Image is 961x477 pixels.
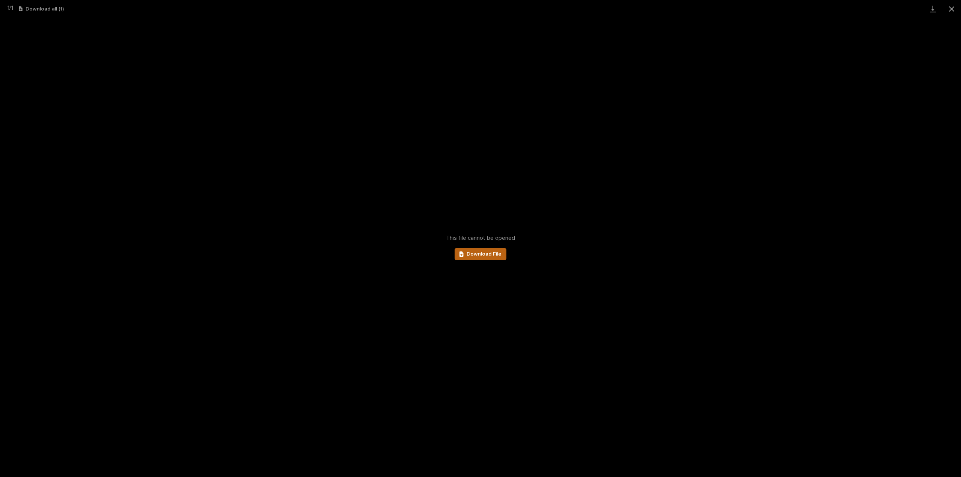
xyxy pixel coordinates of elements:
span: This file cannot be opened [446,235,515,242]
span: 1 [11,5,13,11]
button: Download all (1) [19,6,64,12]
a: Download File [455,248,506,260]
span: 1 [8,5,9,11]
span: Download File [467,251,502,257]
